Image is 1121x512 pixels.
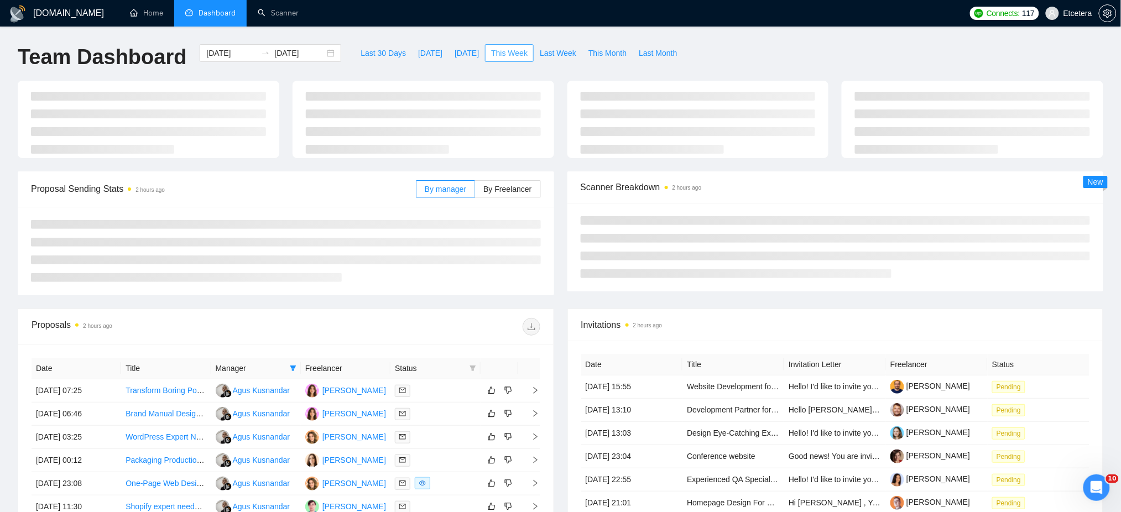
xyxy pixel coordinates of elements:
[216,477,230,490] img: AK
[687,405,904,414] a: Development Partner for our Website (Next.js + Custom Editor)
[1022,7,1034,19] span: 117
[992,382,1030,391] a: Pending
[523,479,539,487] span: right
[216,478,290,487] a: AKAgus Kusnandar
[890,380,904,394] img: c1ptZyEYoZMhwSoboTffeG8AtbMd21PNnHrrNzT1Szu8nK91yeowowsYRK7fTVy2Th
[582,44,633,62] button: This Month
[216,501,290,510] a: AKAgus Kusnandar
[305,407,319,421] img: PD
[523,503,539,510] span: right
[455,47,479,59] span: [DATE]
[361,47,406,59] span: Last 30 Days
[399,410,406,417] span: mail
[682,399,784,422] td: Development Partner for our Website (Next.js + Custom Editor)
[261,49,270,58] span: to
[224,459,232,467] img: gigradar-bm.png
[672,185,702,191] time: 2 hours ago
[121,426,211,449] td: WordPress Expert Needed for Multivendor Marketplace Setup
[274,47,325,59] input: End date
[135,187,165,193] time: 2 hours ago
[121,358,211,379] th: Title
[126,432,337,441] a: WordPress Expert Needed for Multivendor Marketplace Setup
[322,407,386,420] div: [PERSON_NAME]
[687,498,823,507] a: Homepage Design For Nanosmoothies!
[502,453,515,467] button: dislike
[485,384,498,397] button: like
[483,185,531,194] span: By Freelancer
[992,451,1025,463] span: Pending
[305,478,386,487] a: AP[PERSON_NAME]
[992,475,1030,484] a: Pending
[126,479,322,488] a: One-Page Web Design with Elementor Expertise Needed
[305,385,386,394] a: PD[PERSON_NAME]
[216,453,230,467] img: AK
[399,503,406,510] span: mail
[216,430,230,444] img: AK
[485,44,534,62] button: This Week
[399,433,406,440] span: mail
[121,379,211,403] td: Transform Boring PowerPoint into an Extraordinary Presentation
[83,323,112,329] time: 2 hours ago
[32,426,121,449] td: [DATE] 03:25
[485,453,498,467] button: like
[130,8,163,18] a: homeHome
[581,180,1091,194] span: Scanner Breakdown
[974,9,983,18] img: upwork-logo.png
[354,44,412,62] button: Last 30 Days
[504,456,512,464] span: dislike
[488,432,496,441] span: like
[504,479,512,488] span: dislike
[988,354,1089,375] th: Status
[399,387,406,394] span: mail
[992,427,1025,440] span: Pending
[502,477,515,490] button: dislike
[987,7,1020,19] span: Connects:
[890,474,970,483] a: [PERSON_NAME]
[523,410,539,417] span: right
[305,455,386,464] a: AV[PERSON_NAME]
[9,5,27,23] img: logo
[206,47,257,59] input: Start date
[412,44,449,62] button: [DATE]
[890,403,904,417] img: c1NdFSSq5pE7yJXLBGcW9jxywT2An-n1bQdnmEQLKZck98X2hTGgPQuB7FTf41YUiT
[682,354,784,375] th: Title
[305,430,319,444] img: AP
[322,384,386,396] div: [PERSON_NAME]
[633,322,663,328] time: 2 hours ago
[233,477,290,489] div: Agus Kusnandar
[1099,4,1117,22] button: setting
[581,375,683,399] td: [DATE] 15:55
[18,44,186,70] h1: Team Dashboard
[1099,9,1117,18] a: setting
[890,451,970,460] a: [PERSON_NAME]
[523,433,539,441] span: right
[890,428,970,437] a: [PERSON_NAME]
[890,473,904,487] img: c1gXmXyoz68N4Zyww_PamBU4ucWS7AEmqDTbmtsfQTkokA7zrFctm8g_6TsF9faNkn
[890,382,970,390] a: [PERSON_NAME]
[488,386,496,395] span: like
[199,8,236,18] span: Dashboard
[992,452,1030,461] a: Pending
[504,409,512,418] span: dislike
[639,47,677,59] span: Last Month
[886,354,988,375] th: Freelancer
[32,318,286,336] div: Proposals
[581,354,683,375] th: Date
[305,477,319,490] img: AP
[485,430,498,443] button: like
[687,475,903,484] a: Experienced QA Specialist for Test Coordination and Reporting
[233,407,290,420] div: Agus Kusnandar
[216,432,290,441] a: AKAgus Kusnandar
[992,405,1030,414] a: Pending
[126,386,346,395] a: Transform Boring PowerPoint into an Extraordinary Presentation
[890,426,904,440] img: c1wY7m8ZWXnIubX-lpYkQz8QSQ1v5mgv5UQmPpzmho8AMWW-HeRy9TbwhmJc8l-wsG
[32,403,121,426] td: [DATE] 06:46
[224,483,232,490] img: gigradar-bm.png
[502,384,515,397] button: dislike
[890,450,904,463] img: c1M5jAXOigoWM-VJbPGIngxVGJJZLMTrZTPTFOCI6jLyFM-OV5Vca5rLEtP4aKFWbn
[121,449,211,472] td: Packaging Production Specialist (Multi-SKU Rollout)
[502,407,515,420] button: dislike
[395,362,465,374] span: Status
[1049,9,1056,17] span: user
[992,474,1025,486] span: Pending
